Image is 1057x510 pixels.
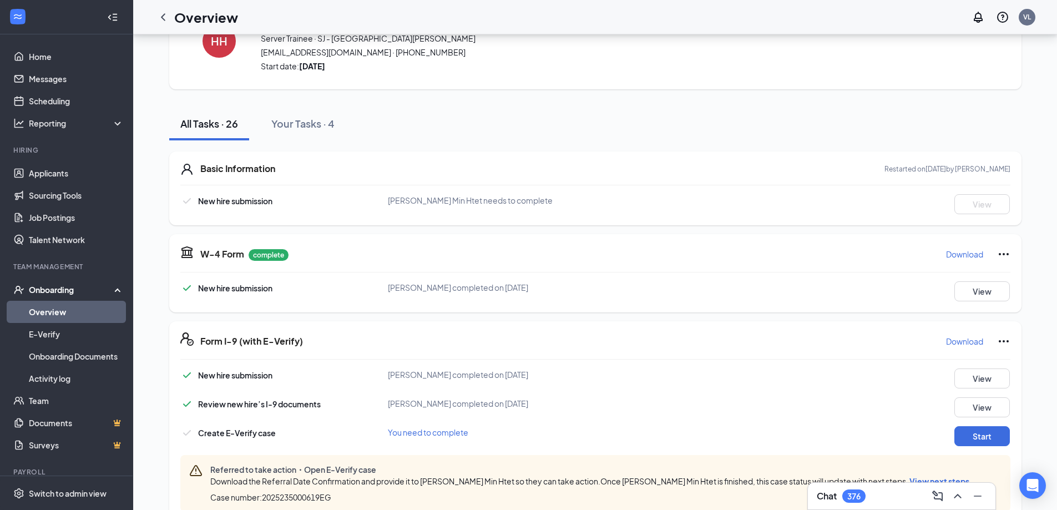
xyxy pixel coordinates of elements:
[388,195,553,205] span: [PERSON_NAME] Min Htet needs to complete
[210,492,331,503] span: Case number: 2025235000619EG
[997,335,1010,348] svg: Ellipses
[13,262,122,271] div: Team Management
[13,118,24,129] svg: Analysis
[198,370,272,380] span: New hire submission
[198,428,276,438] span: Create E-Verify case
[946,249,983,260] p: Download
[29,284,114,295] div: Onboarding
[29,301,124,323] a: Overview
[174,8,238,27] h1: Overview
[180,281,194,295] svg: Checkmark
[191,10,247,72] button: HH
[180,426,194,440] svg: Checkmark
[200,163,275,175] h5: Basic Information
[954,397,1010,417] button: View
[200,248,244,260] h5: W-4 Form
[29,323,124,345] a: E-Verify
[949,487,967,505] button: ChevronUp
[180,368,194,382] svg: Checkmark
[931,489,944,503] svg: ComposeMessage
[972,11,985,24] svg: Notifications
[388,398,528,408] span: [PERSON_NAME] completed on [DATE]
[29,90,124,112] a: Scheduling
[189,464,203,477] svg: Warning
[29,412,124,434] a: DocumentsCrown
[180,194,194,208] svg: Checkmark
[1019,472,1046,499] div: Open Intercom Messenger
[1023,12,1031,22] div: VL
[388,427,468,437] span: You need to complete
[29,206,124,229] a: Job Postings
[107,12,118,23] svg: Collapse
[13,488,24,499] svg: Settings
[12,11,23,22] svg: WorkstreamLogo
[180,245,194,259] svg: TaxGovernmentIcon
[180,397,194,411] svg: Checkmark
[817,490,837,502] h3: Chat
[261,47,877,58] span: [EMAIL_ADDRESS][DOMAIN_NAME] · [PHONE_NUMBER]
[29,118,124,129] div: Reporting
[180,332,194,346] svg: FormI9EVerifyIcon
[261,60,877,72] span: Start date:
[200,335,303,347] h5: Form I-9 (with E-Verify)
[210,476,969,486] span: Download the Referral Date Confirmation and provide it to [PERSON_NAME] Min Htet so they can take...
[954,368,1010,388] button: View
[13,145,122,155] div: Hiring
[29,184,124,206] a: Sourcing Tools
[211,37,227,45] h4: HH
[29,488,107,499] div: Switch to admin view
[29,162,124,184] a: Applicants
[29,434,124,456] a: SurveysCrown
[951,489,964,503] svg: ChevronUp
[847,492,861,501] div: 376
[909,476,969,486] span: View next steps
[29,390,124,412] a: Team
[954,281,1010,301] button: View
[198,196,272,206] span: New hire submission
[198,399,321,409] span: Review new hire’s I-9 documents
[180,163,194,176] svg: User
[388,282,528,292] span: [PERSON_NAME] completed on [DATE]
[945,245,984,263] button: Download
[388,370,528,380] span: [PERSON_NAME] completed on [DATE]
[13,284,24,295] svg: UserCheck
[929,487,947,505] button: ComposeMessage
[997,248,1010,261] svg: Ellipses
[198,283,272,293] span: New hire submission
[180,117,238,130] div: All Tasks · 26
[156,11,170,24] svg: ChevronLeft
[210,464,974,475] span: Referred to take action・Open E-Verify case
[29,345,124,367] a: Onboarding Documents
[29,68,124,90] a: Messages
[29,229,124,251] a: Talent Network
[954,426,1010,446] button: Start
[249,249,289,261] p: complete
[271,117,335,130] div: Your Tasks · 4
[29,46,124,68] a: Home
[884,164,1010,174] p: Restarted on [DATE] by [PERSON_NAME]
[971,489,984,503] svg: Minimize
[261,33,877,44] span: Server Trainee · SJ - [GEOGRAPHIC_DATA][PERSON_NAME]
[954,194,1010,214] button: View
[29,367,124,390] a: Activity log
[945,332,984,350] button: Download
[299,61,325,71] strong: [DATE]
[969,487,987,505] button: Minimize
[946,336,983,347] p: Download
[13,467,122,477] div: Payroll
[996,11,1009,24] svg: QuestionInfo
